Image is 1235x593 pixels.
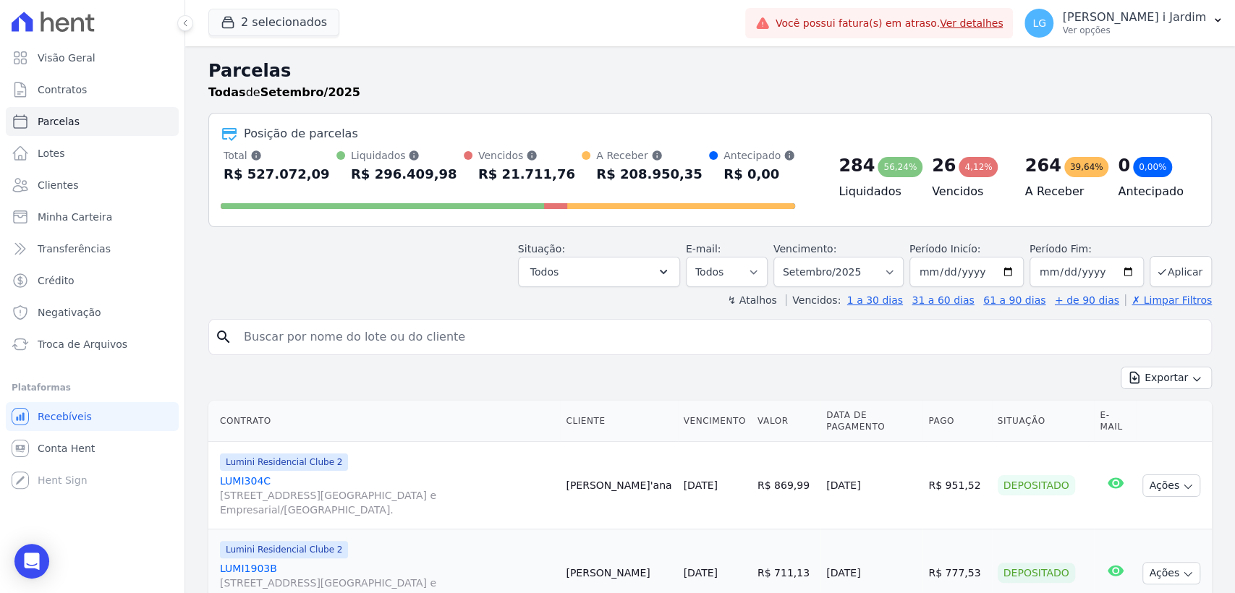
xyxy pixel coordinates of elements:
[6,107,179,136] a: Parcelas
[220,474,554,517] a: LUMI304C[STREET_ADDRESS][GEOGRAPHIC_DATA] e Empresarial/[GEOGRAPHIC_DATA].
[1062,10,1206,25] p: [PERSON_NAME] i Jardim
[38,210,112,224] span: Minha Carteira
[686,243,721,255] label: E-mail:
[912,294,974,306] a: 31 a 60 dias
[560,401,677,442] th: Cliente
[518,257,680,287] button: Todos
[839,154,875,177] div: 284
[839,183,909,200] h4: Liquidados
[684,479,718,491] a: [DATE]
[1142,474,1200,497] button: Ações
[38,51,96,65] span: Visão Geral
[38,409,92,424] span: Recebíveis
[478,148,575,163] div: Vencidos
[38,82,87,97] span: Contratos
[235,323,1205,351] input: Buscar por nome do lote ou do cliente
[727,294,776,306] label: ↯ Atalhos
[6,202,179,231] a: Minha Carteira
[998,563,1075,583] div: Depositado
[6,298,179,327] a: Negativação
[922,442,991,529] td: R$ 951,52
[560,442,677,529] td: [PERSON_NAME]'ana
[208,9,339,36] button: 2 selecionados
[723,148,795,163] div: Antecipado
[208,401,560,442] th: Contrato
[820,442,922,529] td: [DATE]
[1064,157,1109,177] div: 39,64%
[596,148,703,163] div: A Receber
[1032,18,1046,28] span: LG
[260,85,360,99] strong: Setembro/2025
[208,58,1212,84] h2: Parcelas
[6,330,179,359] a: Troca de Arquivos
[1013,3,1235,43] button: LG [PERSON_NAME] i Jardim Ver opções
[6,266,179,295] a: Crédito
[208,84,360,101] p: de
[1150,256,1212,287] button: Aplicar
[1121,367,1212,389] button: Exportar
[1142,562,1200,584] button: Ações
[38,337,127,351] span: Troca de Arquivos
[220,453,348,471] span: Lumini Residencial Clube 2
[596,163,703,186] div: R$ 208.950,35
[244,125,358,142] div: Posição de parcelas
[6,75,179,104] a: Contratos
[38,242,111,256] span: Transferências
[6,43,179,72] a: Visão Geral
[478,163,575,186] div: R$ 21.711,76
[909,243,980,255] label: Período Inicío:
[723,163,795,186] div: R$ 0,00
[940,17,1003,29] a: Ver detalhes
[878,157,922,177] div: 56,24%
[932,183,1002,200] h4: Vencidos
[38,178,78,192] span: Clientes
[1118,183,1188,200] h4: Antecipado
[38,114,80,129] span: Parcelas
[224,163,330,186] div: R$ 527.072,09
[6,234,179,263] a: Transferências
[932,154,956,177] div: 26
[38,273,75,288] span: Crédito
[38,146,65,161] span: Lotes
[776,16,1003,31] span: Você possui fatura(s) em atraso.
[922,401,991,442] th: Pago
[786,294,841,306] label: Vencidos:
[678,401,752,442] th: Vencimento
[6,171,179,200] a: Clientes
[684,567,718,579] a: [DATE]
[773,243,836,255] label: Vencimento:
[983,294,1045,306] a: 61 a 90 dias
[1025,154,1061,177] div: 264
[351,163,457,186] div: R$ 296.409,98
[208,85,246,99] strong: Todas
[820,401,922,442] th: Data de Pagamento
[215,328,232,346] i: search
[351,148,457,163] div: Liquidados
[220,488,554,517] span: [STREET_ADDRESS][GEOGRAPHIC_DATA] e Empresarial/[GEOGRAPHIC_DATA].
[12,379,173,396] div: Plataformas
[530,263,559,281] span: Todos
[1094,401,1137,442] th: E-mail
[518,243,565,255] label: Situação:
[1030,242,1144,257] label: Período Fim:
[220,541,348,558] span: Lumini Residencial Clube 2
[752,442,820,529] td: R$ 869,99
[752,401,820,442] th: Valor
[6,402,179,431] a: Recebíveis
[1025,183,1095,200] h4: A Receber
[959,157,998,177] div: 4,12%
[1055,294,1119,306] a: + de 90 dias
[6,139,179,168] a: Lotes
[224,148,330,163] div: Total
[6,434,179,463] a: Conta Hent
[1125,294,1212,306] a: ✗ Limpar Filtros
[847,294,903,306] a: 1 a 30 dias
[992,401,1095,442] th: Situação
[1133,157,1172,177] div: 0,00%
[1118,154,1130,177] div: 0
[38,441,95,456] span: Conta Hent
[14,544,49,579] div: Open Intercom Messenger
[38,305,101,320] span: Negativação
[998,475,1075,495] div: Depositado
[1062,25,1206,36] p: Ver opções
